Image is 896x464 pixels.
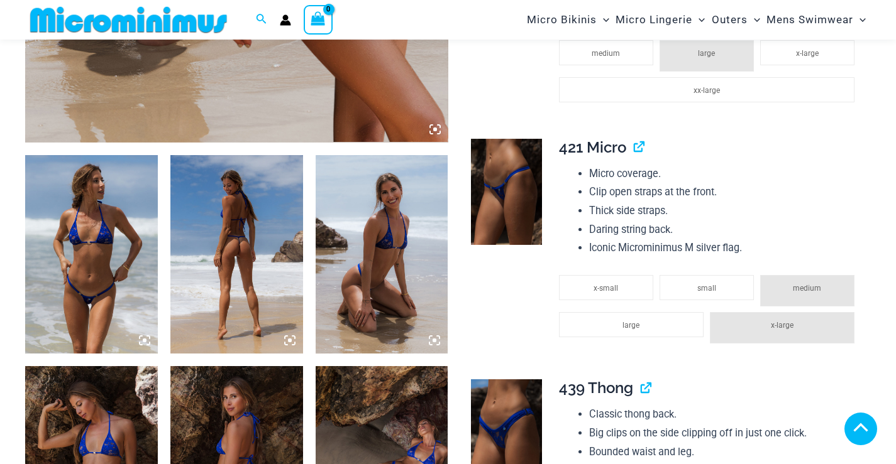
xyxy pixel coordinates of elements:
[796,49,819,58] span: x-large
[622,321,639,330] span: large
[471,139,542,245] img: Island Heat Ocean 421 Bottom
[559,77,855,102] li: xx-large
[589,424,861,443] li: Big clips on the side clipping off in just one click.
[527,4,597,36] span: Micro Bikinis
[559,379,633,397] span: 439 Thong
[597,4,609,36] span: Menu Toggle
[660,275,754,300] li: small
[760,40,855,65] li: x-large
[256,12,267,28] a: Search icon link
[559,275,653,300] li: x-small
[25,6,232,34] img: MM SHOP LOGO FLAT
[692,4,705,36] span: Menu Toggle
[280,14,291,26] a: Account icon link
[760,275,855,306] li: medium
[589,183,861,202] li: Clip open straps at the front.
[589,239,861,257] li: Iconic Microminimus M silver flag.
[616,4,692,36] span: Micro Lingerie
[589,165,861,183] li: Micro coverage.
[316,155,448,353] img: Island Heat Ocean 309 Top 421 Bottom
[709,4,763,36] a: OutersMenu ToggleMenu Toggle
[559,138,626,156] span: 421 Micro
[853,4,866,36] span: Menu Toggle
[559,40,653,65] li: medium
[170,155,303,353] img: Island Heat Ocean 309 Top 421 Bottom
[748,4,760,36] span: Menu Toggle
[589,202,861,220] li: Thick side straps.
[304,5,333,34] a: View Shopping Cart, empty
[589,443,861,461] li: Bounded waist and leg.
[589,220,861,239] li: Daring string back.
[710,312,855,343] li: x-large
[559,312,704,337] li: large
[793,284,821,293] span: medium
[763,4,869,36] a: Mens SwimwearMenu ToggleMenu Toggle
[589,405,861,424] li: Classic thong back.
[524,4,612,36] a: Micro BikinisMenu ToggleMenu Toggle
[592,49,620,58] span: medium
[771,321,794,330] span: x-large
[25,155,158,353] img: Island Heat Ocean 309 Top 421 Bottom
[522,2,871,38] nav: Site Navigation
[660,40,754,72] li: large
[712,4,748,36] span: Outers
[694,86,720,95] span: xx-large
[594,284,618,293] span: x-small
[697,284,716,293] span: small
[766,4,853,36] span: Mens Swimwear
[698,49,715,58] span: large
[612,4,708,36] a: Micro LingerieMenu ToggleMenu Toggle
